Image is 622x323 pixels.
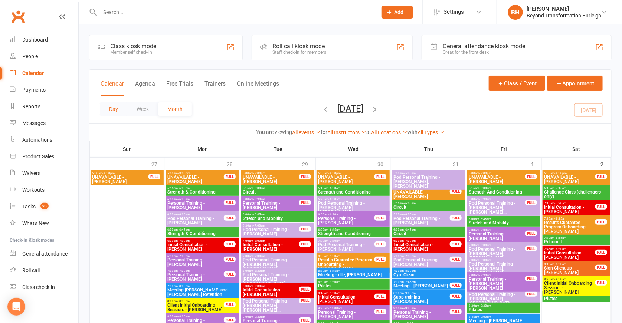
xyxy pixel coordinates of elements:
span: - 8:00am [253,239,265,243]
span: 7:30am [544,236,609,240]
span: - 7:00am [178,254,190,258]
span: - 6:30am [178,198,190,201]
span: - 7:30am [329,239,341,243]
span: Personal Training - [PERSON_NAME] [167,201,225,210]
span: - 8:30am [178,315,190,318]
div: 29 [302,158,315,170]
span: 5:00am [469,172,526,175]
button: Calendar [101,80,124,96]
span: 6:00am [243,213,313,216]
div: FULL [299,174,311,179]
span: Pod Personal Training - [PERSON_NAME][GEOGRAPHIC_DATA] [469,292,526,306]
span: - 8:00am [479,258,491,262]
div: 2 [600,158,611,170]
span: 8:30am [393,291,451,295]
span: 6:00am [167,228,238,231]
div: FULL [299,200,311,205]
span: 7:30am [393,280,451,284]
span: Rebound [544,240,609,244]
div: FULL [224,174,236,179]
span: UNAVAILABLE - [PERSON_NAME] [393,190,451,199]
div: FULL [595,174,607,179]
button: Free Trials [166,80,193,96]
span: - 7:30am [404,239,416,243]
div: FULL [224,302,236,307]
span: 6:00am [243,198,300,201]
span: 7:00am [393,254,451,258]
span: Results Guarantee Program Onboarding - [PERSON_NAME] [544,220,596,234]
span: 6:30am [167,254,225,258]
a: Calendar [10,65,78,82]
button: Online Meetings [237,80,279,96]
a: Messages [10,115,78,132]
div: Member self check-in [110,50,156,55]
div: People [22,53,38,59]
a: Product Sales [10,148,78,165]
div: 30 [377,158,391,170]
span: - 9:00am [404,291,416,295]
span: 6:00am [393,228,464,231]
div: Automations [22,137,52,143]
strong: for [321,129,327,135]
span: 9:00am [393,307,451,310]
span: Meeting - [PERSON_NAME] [393,284,451,288]
span: Circuit [393,205,464,210]
span: 8:00am [167,315,225,318]
span: Pod Personal Training - [PERSON_NAME], [PERSON_NAME] [393,175,464,188]
div: FULL [374,257,386,262]
div: FULL [299,241,311,247]
span: - 8:00pm [555,172,567,175]
span: 5:15am [318,187,389,190]
span: 6:30am [393,239,451,243]
a: Tasks 93 [10,198,78,215]
button: Agenda [135,80,155,96]
button: Appointment [547,76,603,91]
span: 6:00am [167,213,225,216]
span: Stretch and Mobility [469,221,539,225]
span: - 7:30am [555,202,567,205]
button: Trainers [204,80,226,96]
span: Personal Training - [PERSON_NAME] [243,201,300,210]
div: FULL [450,215,462,221]
span: 5:15am [393,202,464,205]
span: 8:30am [544,278,596,281]
span: 7:00am [318,239,375,243]
div: FULL [595,265,607,270]
div: FULL [450,309,462,314]
div: Class check-in [22,284,55,290]
span: Pod Personal Training - [PERSON_NAME] [393,258,451,267]
span: - 8:30am [253,269,265,273]
span: Settings [443,4,464,20]
span: - 8:30am [178,300,190,303]
span: Pod Personal Training - [PERSON_NAME] [393,216,451,225]
a: Waivers [10,165,78,182]
span: 8:00am [469,274,526,277]
div: FULL [525,276,537,281]
span: - 6:45am [178,228,190,231]
span: Pod Personal Training - [PERSON_NAME] [243,227,300,236]
span: - 6:00am [329,198,341,201]
span: Strength & Conditioning [167,190,238,194]
span: - 8:00pm [103,172,115,175]
span: 9:00am [243,315,300,319]
div: Tasks [22,204,36,210]
span: - 5:30am [404,172,416,175]
span: Sign Client up - [PERSON_NAME] [544,266,596,275]
span: Initial Consultation - [PERSON_NAME] [544,205,596,214]
span: 7:00am [167,269,225,273]
div: Great for the front desk [443,50,525,55]
span: - 7:30am [479,228,491,232]
span: Strength And Conditioning [469,190,539,194]
span: - 8:00am [178,284,190,288]
span: 6:15am [544,187,609,190]
div: FULL [450,257,462,262]
span: - 9:00am [555,278,567,281]
span: Pod Personal Training - [PERSON_NAME], [PERSON_NAME]... [243,299,300,312]
input: Search... [98,7,372,17]
span: - 8:30am [555,247,567,251]
span: 6:30am [243,224,300,227]
span: UNAVAILABLE - [PERSON_NAME] [318,175,375,184]
span: Strength & Conditioning [167,231,238,236]
span: - 7:00am [253,224,265,227]
span: 9:30am [318,307,375,310]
